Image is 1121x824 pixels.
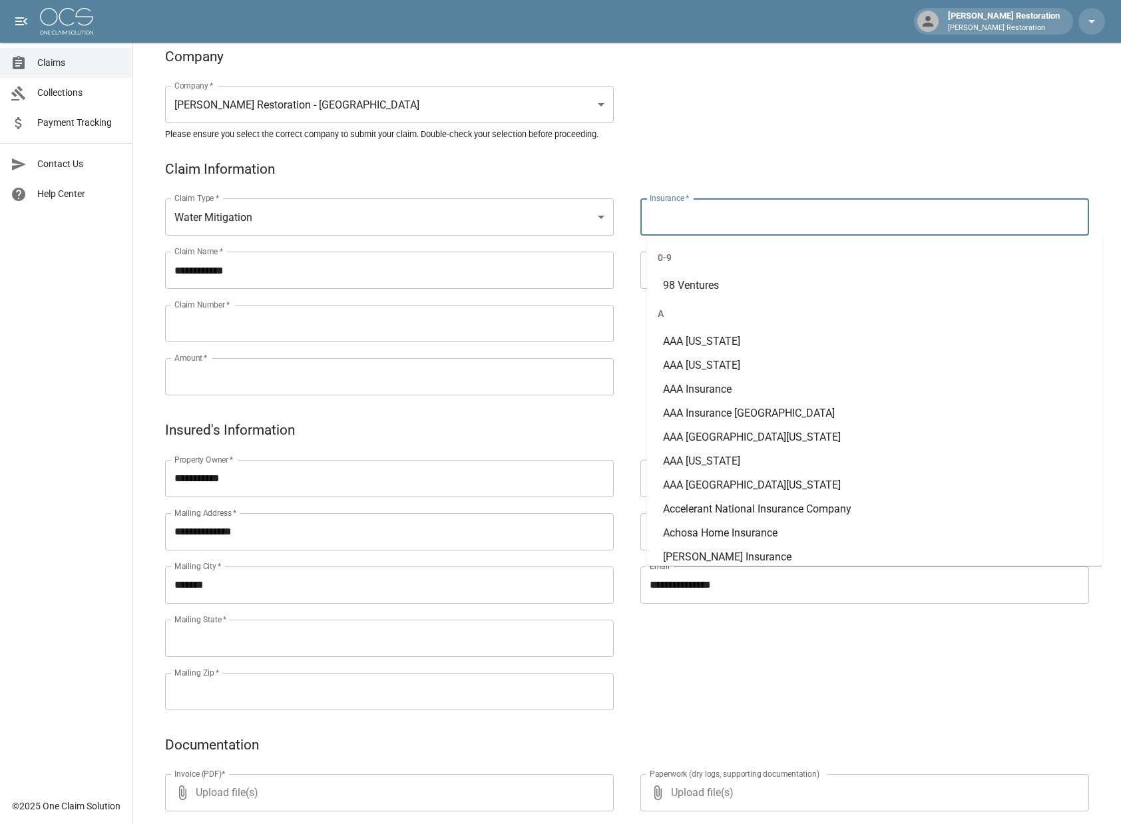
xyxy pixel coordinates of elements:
span: AAA [GEOGRAPHIC_DATA][US_STATE] [663,479,841,491]
div: [PERSON_NAME] Restoration - [GEOGRAPHIC_DATA] [165,86,614,123]
button: open drawer [8,8,35,35]
div: [PERSON_NAME] Restoration [943,9,1065,33]
span: 98 Ventures [663,279,719,292]
span: AAA Insurance [663,383,732,395]
img: ocs-logo-white-transparent.png [40,8,93,35]
div: © 2025 One Claim Solution [12,799,120,813]
label: Claim Name [174,246,223,257]
div: A [647,298,1102,329]
span: [PERSON_NAME] Insurance [663,550,791,563]
label: Property Owner [174,454,234,465]
div: 0-9 [647,242,1102,274]
label: Insurance [650,192,689,204]
span: AAA [US_STATE] [663,359,740,371]
span: AAA [GEOGRAPHIC_DATA][US_STATE] [663,431,841,443]
label: Paperwork (dry logs, supporting documentation) [650,768,819,779]
span: AAA [US_STATE] [663,335,740,347]
span: Claims [37,56,122,70]
span: Achosa Home Insurance [663,526,778,539]
p: [PERSON_NAME] Restoration [948,23,1060,34]
label: Mailing State [174,614,226,625]
span: AAA [US_STATE] [663,455,740,467]
label: Email [650,560,670,572]
label: Claim Number [174,299,230,310]
span: Upload file(s) [671,774,1053,811]
span: Contact Us [37,157,122,171]
label: Claim Type [174,192,219,204]
label: Amount [174,352,208,363]
span: AAA Insurance [GEOGRAPHIC_DATA] [663,407,835,419]
label: Mailing City [174,560,222,572]
label: Company [174,80,214,91]
span: Payment Tracking [37,116,122,130]
span: Upload file(s) [196,774,578,811]
span: Help Center [37,187,122,201]
label: Mailing Zip [174,667,220,678]
label: Mailing Address [174,507,236,518]
div: Water Mitigation [165,198,614,236]
label: Invoice (PDF)* [174,768,226,779]
span: Accelerant National Insurance Company [663,503,851,515]
h5: Please ensure you select the correct company to submit your claim. Double-check your selection be... [165,128,1089,140]
span: Collections [37,86,122,100]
